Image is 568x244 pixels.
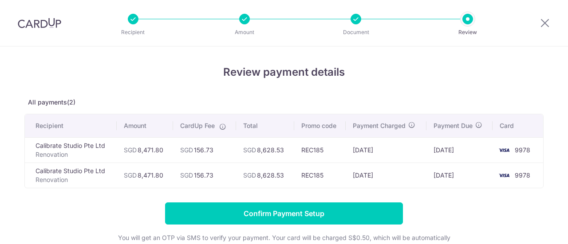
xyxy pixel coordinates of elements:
[24,98,544,107] p: All payments(2)
[243,146,256,154] span: SGD
[212,28,277,37] p: Amount
[25,163,117,188] td: Calibrate Studio Pte Ltd
[117,114,173,137] th: Amount
[515,146,530,154] span: 9978
[165,202,403,225] input: Confirm Payment Setup
[124,171,137,179] span: SGD
[124,146,137,154] span: SGD
[35,150,110,159] p: Renovation
[236,114,294,137] th: Total
[493,114,543,137] th: Card
[346,163,426,188] td: [DATE]
[236,137,294,163] td: 8,628.53
[24,64,544,80] h4: Review payment details
[323,28,389,37] p: Document
[117,137,173,163] td: 8,471.80
[173,163,237,188] td: 156.73
[495,145,513,155] img: <span class="translation_missing" title="translation missing: en.account_steps.new_confirm_form.b...
[117,163,173,188] td: 8,471.80
[515,171,530,179] span: 9978
[435,28,501,37] p: Review
[180,146,193,154] span: SGD
[180,121,215,130] span: CardUp Fee
[294,137,346,163] td: REC185
[25,114,117,137] th: Recipient
[243,171,256,179] span: SGD
[495,170,513,181] img: <span class="translation_missing" title="translation missing: en.account_steps.new_confirm_form.b...
[294,114,346,137] th: Promo code
[353,121,406,130] span: Payment Charged
[236,163,294,188] td: 8,628.53
[346,137,426,163] td: [DATE]
[18,18,61,28] img: CardUp
[180,171,193,179] span: SGD
[426,163,493,188] td: [DATE]
[100,28,166,37] p: Recipient
[25,137,117,163] td: Calibrate Studio Pte Ltd
[35,175,110,184] p: Renovation
[426,137,493,163] td: [DATE]
[434,121,473,130] span: Payment Due
[294,163,346,188] td: REC185
[173,137,237,163] td: 156.73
